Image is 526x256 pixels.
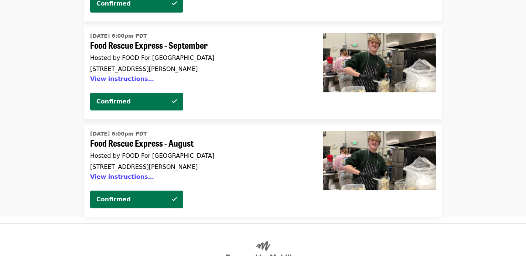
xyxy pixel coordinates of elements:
[90,65,305,72] div: [STREET_ADDRESS][PERSON_NAME]
[323,131,436,190] img: Food Rescue Express - August
[172,98,177,105] i: check icon
[90,163,305,170] div: [STREET_ADDRESS][PERSON_NAME]
[90,30,305,87] a: Food Rescue Express - September
[90,93,183,110] button: Confirmed
[90,75,154,82] button: View instructions…
[90,173,154,180] button: View instructions…
[317,27,442,119] a: Food Rescue Express - September
[96,98,131,105] span: Confirmed
[90,32,147,40] time: [DATE] 6:00pm PDT
[90,128,305,185] a: Food Rescue Express - August
[90,152,214,159] span: Hosted by FOOD For [GEOGRAPHIC_DATA]
[90,40,305,51] span: Food Rescue Express - September
[317,125,442,217] a: Food Rescue Express - August
[96,196,131,203] span: Confirmed
[90,191,183,208] button: Confirmed
[90,54,214,61] span: Hosted by FOOD For [GEOGRAPHIC_DATA]
[323,33,436,92] img: Food Rescue Express - September
[172,196,177,203] i: check icon
[90,130,147,138] time: [DATE] 6:00pm PDT
[90,138,305,149] span: Food Rescue Express - August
